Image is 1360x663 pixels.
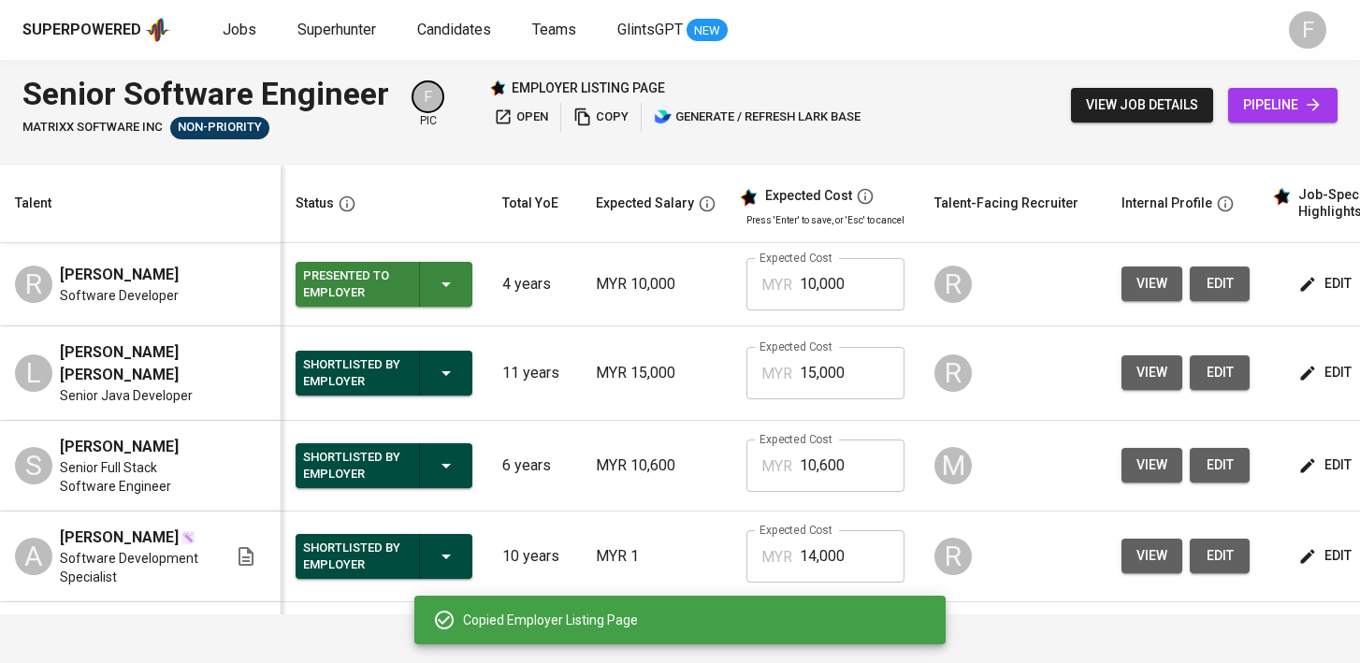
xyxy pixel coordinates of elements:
div: Status [296,192,334,215]
a: Jobs [223,19,260,42]
span: Teams [532,21,576,38]
div: Senior Software Engineer [22,71,389,117]
span: edit [1302,544,1352,568]
div: R [934,266,972,303]
div: Talent(s) in Pipeline’s Final Stages [170,117,269,139]
div: Superpowered [22,20,141,41]
button: edit [1190,539,1250,573]
p: MYR 10,000 [596,273,716,295]
div: R [934,538,972,575]
p: MYR 15,000 [596,362,716,384]
span: edit [1205,454,1235,477]
span: open [494,107,548,128]
a: Superpoweredapp logo [22,16,170,44]
p: MYR [761,363,792,385]
span: edit [1302,454,1352,477]
button: edit [1295,539,1359,573]
span: view [1136,454,1167,477]
p: Press 'Enter' to save, or 'Esc' to cancel [746,213,904,227]
span: Non-Priority [170,119,269,137]
p: 10 years [502,545,566,568]
button: view [1121,355,1182,390]
span: view [1136,272,1167,295]
div: Shortlisted by Employer [303,445,404,486]
span: edit [1205,544,1235,568]
span: MATRIXX Software Inc [22,119,163,137]
span: Senior Full Stack Software Engineer [60,458,205,496]
div: R [15,266,52,303]
p: 4 years [502,273,566,295]
a: Teams [532,19,580,42]
span: copy [573,107,629,128]
div: M [934,447,972,484]
a: GlintsGPT NEW [617,19,728,42]
button: edit [1190,355,1250,390]
div: A [15,538,52,575]
span: GlintsGPT [617,21,683,38]
div: F [1289,11,1326,49]
span: view [1136,544,1167,568]
div: F [412,80,444,113]
div: Copied Employer Listing Page [463,611,931,629]
p: MYR [761,274,792,296]
div: Internal Profile [1121,192,1212,215]
button: edit [1295,267,1359,301]
span: Senior Java Developer [60,386,193,405]
img: Glints Star [489,79,506,96]
p: 6 years [502,454,566,477]
span: Superhunter [297,21,376,38]
img: lark [654,108,673,126]
div: Expected Salary [596,192,694,215]
span: Software Development Specialist [60,549,205,586]
div: Shortlisted by Employer [303,536,404,577]
button: edit [1190,448,1250,483]
a: Candidates [417,19,495,42]
div: Presented to Employer [303,264,404,305]
div: Talent [15,192,51,215]
button: copy [569,103,633,132]
p: employer listing page [512,79,665,97]
button: view job details [1071,88,1213,123]
span: [PERSON_NAME] [60,436,179,458]
span: edit [1205,361,1235,384]
button: edit [1295,355,1359,390]
span: [PERSON_NAME] [60,264,179,286]
button: open [489,103,553,132]
span: view job details [1086,94,1198,117]
p: MYR 10,600 [596,454,716,477]
button: view [1121,448,1182,483]
span: edit [1302,272,1352,295]
span: generate / refresh lark base [654,107,861,128]
img: glints_star.svg [739,188,758,207]
div: S [15,447,52,484]
p: MYR [761,546,792,569]
img: magic_wand.svg [181,530,195,545]
button: lark generate / refresh lark base [649,103,865,132]
span: [PERSON_NAME] [PERSON_NAME] [60,341,205,386]
button: Shortlisted by Employer [296,534,472,579]
button: view [1121,267,1182,301]
button: Presented to Employer [296,262,472,307]
button: view [1121,539,1182,573]
a: Superhunter [297,19,380,42]
div: Talent-Facing Recruiter [934,192,1078,215]
span: Jobs [223,21,256,38]
p: 11 years [502,362,566,384]
span: Candidates [417,21,491,38]
span: edit [1302,361,1352,384]
p: MYR [761,455,792,478]
button: edit [1190,267,1250,301]
span: Software Developer [60,286,179,305]
div: Total YoE [502,192,558,215]
span: pipeline [1243,94,1323,117]
span: NEW [687,22,728,40]
div: L [15,354,52,392]
div: R [934,354,972,392]
p: MYR 1 [596,545,716,568]
span: [PERSON_NAME] [60,526,179,549]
